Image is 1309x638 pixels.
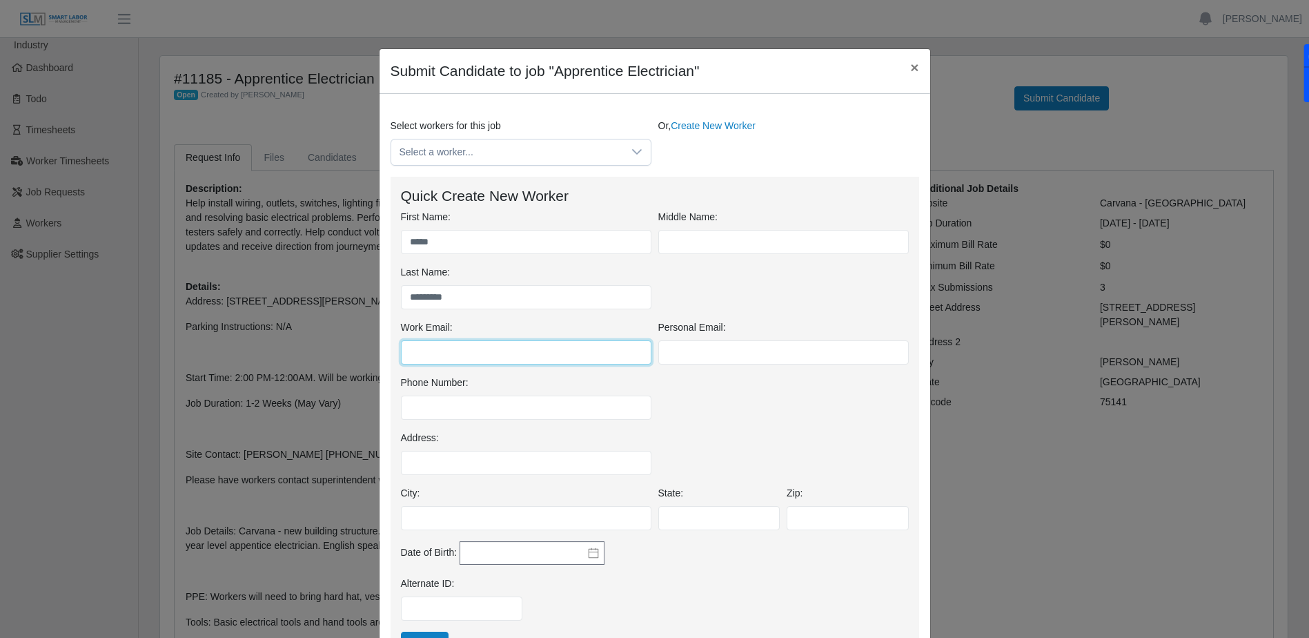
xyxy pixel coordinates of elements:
[401,320,453,335] label: Work Email:
[391,119,501,133] label: Select workers for this job
[658,486,684,501] label: State:
[401,545,457,560] label: Date of Birth:
[401,486,420,501] label: City:
[655,119,923,166] div: Or,
[899,49,929,86] button: Close
[401,431,439,445] label: Address:
[401,265,451,280] label: Last Name:
[787,486,803,501] label: Zip:
[658,210,718,224] label: Middle Name:
[658,320,726,335] label: Personal Email:
[401,376,469,390] label: Phone Number:
[391,139,623,165] span: Select a worker...
[910,59,918,75] span: ×
[11,11,515,26] body: Rich Text Area. Press ALT-0 for help.
[401,187,909,204] h4: Quick Create New Worker
[401,577,455,591] label: Alternate ID:
[671,120,756,131] a: Create New Worker
[401,210,451,224] label: First Name:
[391,60,700,82] h4: Submit Candidate to job "Apprentice Electrician"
